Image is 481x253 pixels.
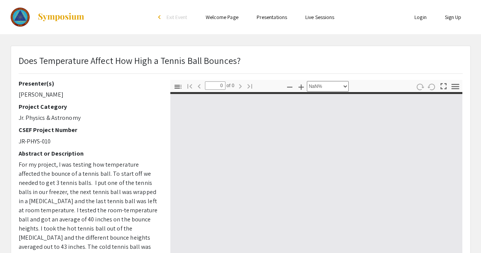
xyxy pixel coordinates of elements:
p: [PERSON_NAME] [19,90,159,99]
button: Next Page [234,80,247,91]
a: Sign Up [445,14,462,21]
a: The 2023 Colorado Science & Engineering Fair [11,8,85,27]
h2: CSEF Project Number [19,126,159,134]
p: JR-PHYS-010 [19,137,159,146]
span: of 0 [225,81,235,90]
h2: Presenter(s) [19,80,159,87]
h2: Project Category [19,103,159,110]
a: Live Sessions [305,14,334,21]
span: Exit Event [167,14,187,21]
button: Rotate Counterclockwise [425,81,438,92]
h2: Abstract or Description [19,150,159,157]
button: Zoom Out [283,81,296,92]
button: Tools [449,81,462,92]
button: Go to Last Page [243,80,256,91]
button: Switch to Presentation Mode [437,80,450,91]
a: Presentations [257,14,287,21]
a: Login [414,14,427,21]
button: Previous Page [193,80,206,91]
button: Zoom In [295,81,308,92]
img: The 2023 Colorado Science & Engineering Fair [11,8,30,27]
a: Welcome Page [206,14,238,21]
div: arrow_back_ios [158,15,163,19]
input: Page [205,81,225,90]
img: Symposium by ForagerOne [37,13,85,22]
p: Does Temperature Affect How High a Tennis Ball Bounces? [19,54,241,67]
select: Zoom [307,81,349,92]
p: Jr. Physics & Astronomy [19,113,159,123]
button: Toggle Sidebar [171,81,184,92]
button: Rotate Clockwise [413,81,426,92]
button: Go to First Page [183,80,196,91]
